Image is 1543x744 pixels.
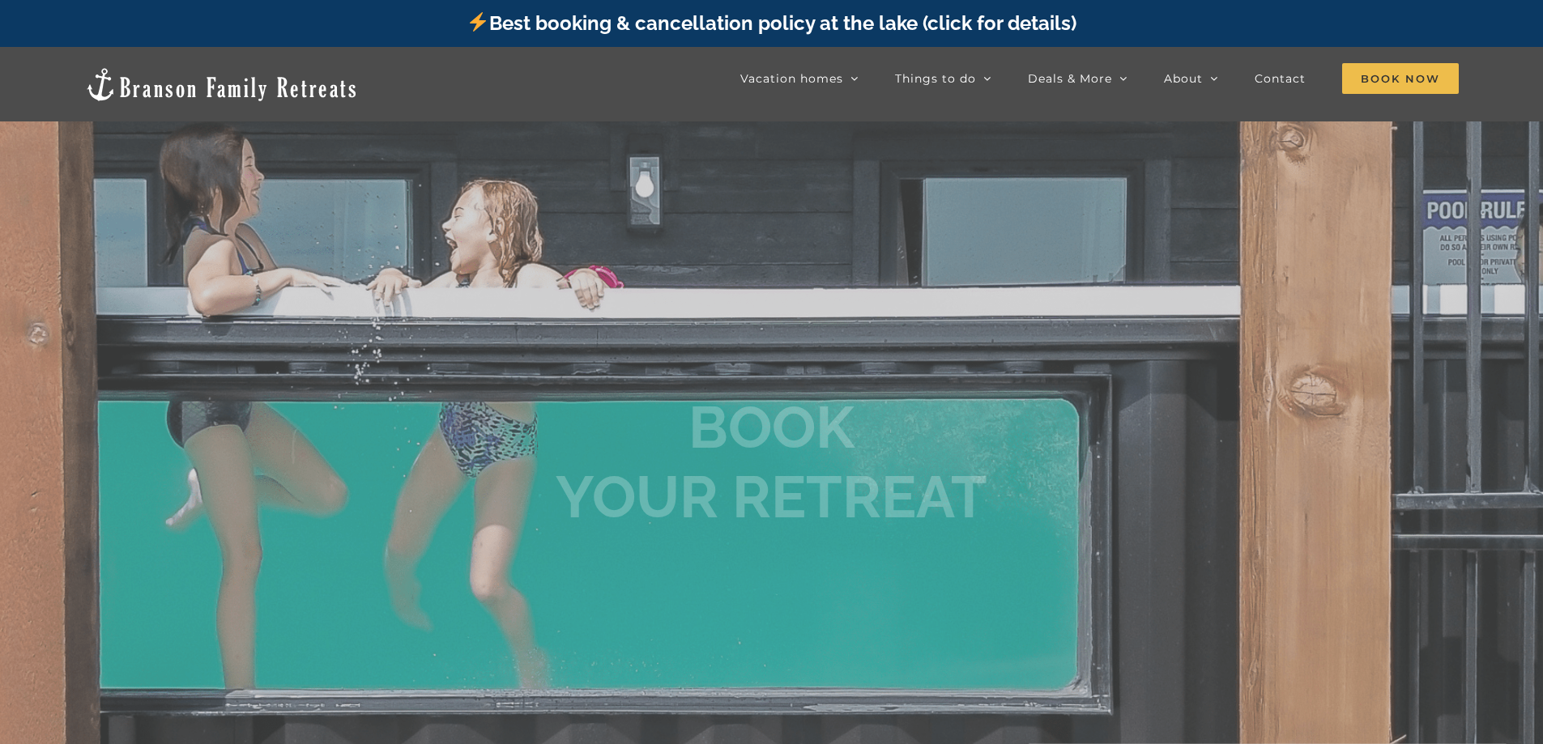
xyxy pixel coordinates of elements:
nav: Main Menu [740,62,1459,95]
a: Contact [1255,62,1306,95]
span: Vacation homes [740,73,843,84]
a: Best booking & cancellation policy at the lake (click for details) [467,11,1076,35]
a: Vacation homes [740,62,859,95]
a: About [1164,62,1218,95]
a: Deals & More [1028,62,1127,95]
span: About [1164,73,1203,84]
span: Book Now [1342,63,1459,94]
b: BOOK YOUR RETREAT [556,392,987,530]
img: ⚡️ [468,12,488,32]
span: Deals & More [1028,73,1112,84]
span: Things to do [895,73,976,84]
img: Branson Family Retreats Logo [84,66,359,103]
a: Book Now [1342,62,1459,95]
span: Contact [1255,73,1306,84]
a: Things to do [895,62,991,95]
